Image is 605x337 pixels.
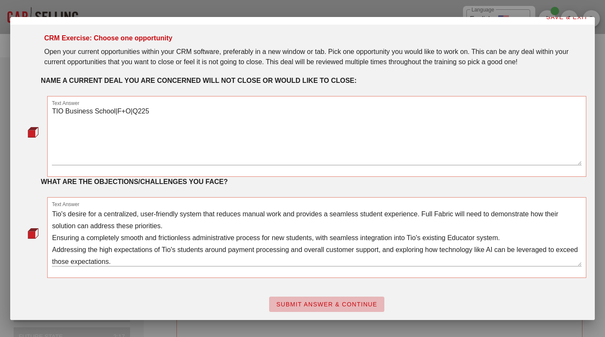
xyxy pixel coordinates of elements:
[28,228,39,239] img: question-bullet-actve.png
[44,33,172,43] div: CRM Exercise: Choose one opportunity
[41,178,228,185] strong: WHAT ARE THE OBJECTIONS/CHALLENGES YOU FACE?
[52,201,80,208] label: Text Answer
[269,297,384,312] button: SUBMIT ANSWER & CONTINUE
[41,77,357,84] strong: NAME A CURRENT DEAL YOU ARE CONCERNED WILL NOT CLOSE OR WOULD LIKE TO CLOSE:
[44,47,586,67] div: Open your current opportunities within your CRM software, preferably in a new window or tab. Pick...
[28,127,39,138] img: question-bullet-actve.png
[276,301,378,308] span: SUBMIT ANSWER & CONTINUE
[52,100,80,107] label: Text Answer
[539,9,595,25] button: SAVE & EXIT
[545,14,588,20] span: SAVE & EXIT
